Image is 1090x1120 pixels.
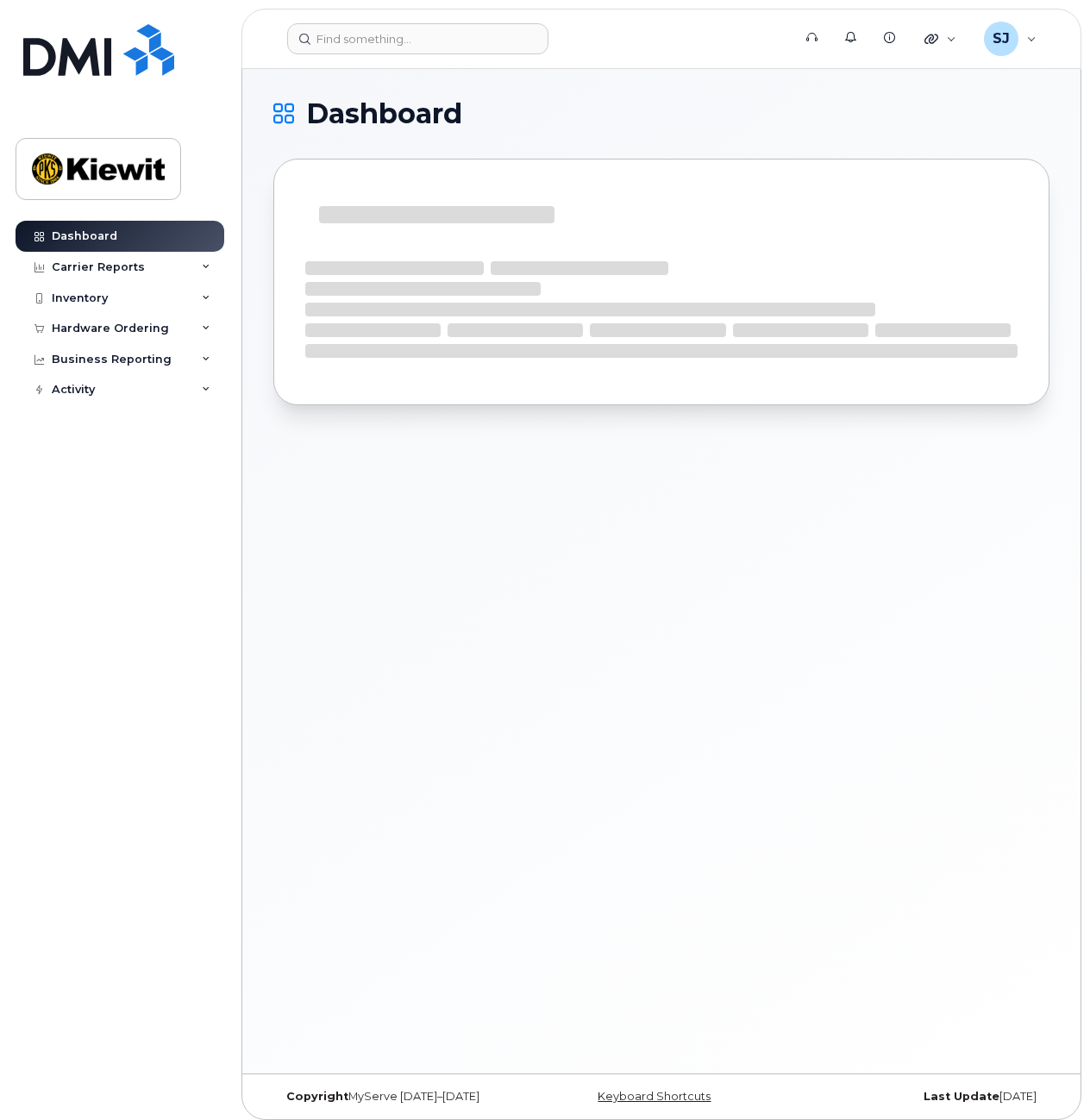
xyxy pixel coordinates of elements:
[598,1090,711,1103] a: Keyboard Shortcuts
[273,1090,532,1104] div: MyServe [DATE]–[DATE]
[306,101,462,127] span: Dashboard
[791,1090,1049,1104] div: [DATE]
[924,1090,999,1103] strong: Last Update
[286,1090,348,1103] strong: Copyright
